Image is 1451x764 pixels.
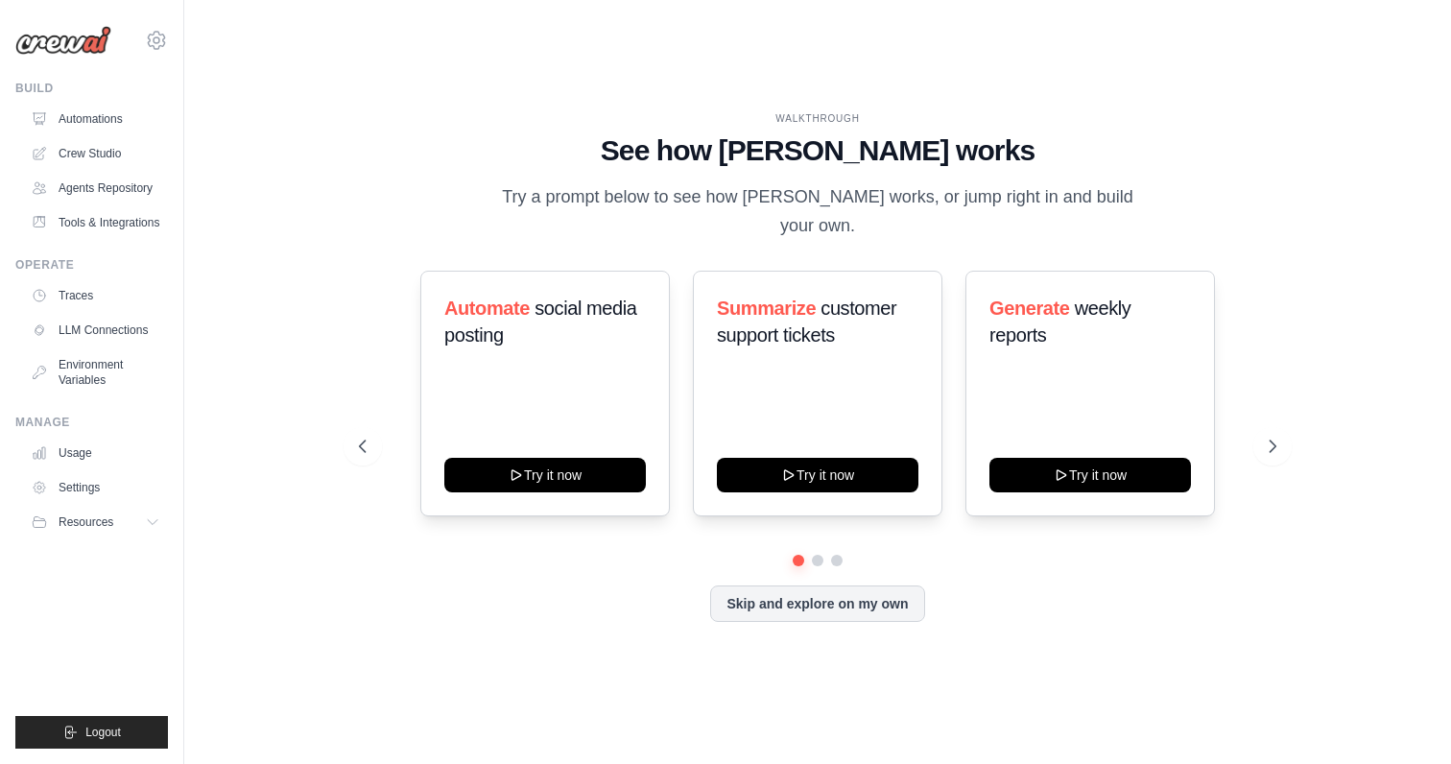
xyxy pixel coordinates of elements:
[15,26,111,55] img: Logo
[359,133,1277,168] h1: See how [PERSON_NAME] works
[495,183,1140,240] p: Try a prompt below to see how [PERSON_NAME] works, or jump right in and build your own.
[23,173,168,203] a: Agents Repository
[15,81,168,96] div: Build
[23,349,168,395] a: Environment Variables
[23,207,168,238] a: Tools & Integrations
[23,315,168,346] a: LLM Connections
[444,458,646,492] button: Try it now
[359,111,1277,126] div: WALKTHROUGH
[717,298,896,346] span: customer support tickets
[59,514,113,530] span: Resources
[23,104,168,134] a: Automations
[717,298,816,319] span: Summarize
[23,280,168,311] a: Traces
[15,716,168,749] button: Logout
[989,458,1191,492] button: Try it now
[85,725,121,740] span: Logout
[23,507,168,537] button: Resources
[989,298,1130,346] span: weekly reports
[717,458,918,492] button: Try it now
[444,298,637,346] span: social media posting
[23,472,168,503] a: Settings
[23,438,168,468] a: Usage
[989,298,1070,319] span: Generate
[15,257,168,273] div: Operate
[710,585,924,622] button: Skip and explore on my own
[444,298,530,319] span: Automate
[15,415,168,430] div: Manage
[23,138,168,169] a: Crew Studio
